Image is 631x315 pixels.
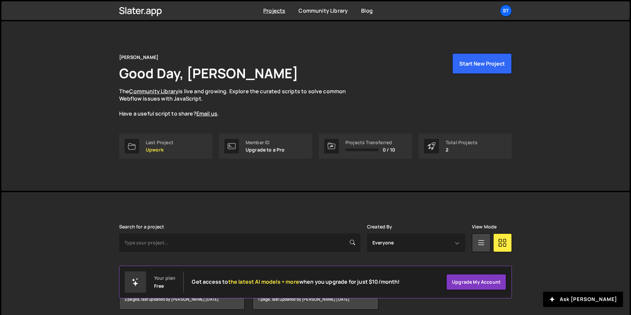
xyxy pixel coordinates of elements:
div: 1 page, last updated by [PERSON_NAME] [DATE] [253,289,378,309]
div: Your plan [154,275,175,281]
div: 2 pages, last updated by [PERSON_NAME] [DATE] [119,289,244,309]
a: Projects [263,7,285,14]
div: Last Project [146,140,173,145]
p: Upgrade to a Pro [246,147,285,153]
p: 2 [446,147,478,153]
div: Member ID [246,140,285,145]
div: Total Projects [446,140,478,145]
span: the latest AI models + more [228,278,299,285]
span: 0 / 10 [383,147,395,153]
h2: Get access to when you upgrade for just $10/month! [192,279,400,285]
p: Upwork [146,147,173,153]
a: Community Library [299,7,348,14]
a: Last Project Upwork [119,134,212,159]
button: Ask [PERSON_NAME] [543,292,623,307]
button: Start New Project [452,53,512,74]
label: View Mode [472,224,497,229]
div: [PERSON_NAME] [119,53,158,61]
a: Email us [196,110,217,117]
p: The is live and growing. Explore the curated scripts to solve common Webflow issues with JavaScri... [119,88,359,118]
input: Type your project... [119,233,360,252]
h1: Good Day, [PERSON_NAME] [119,64,298,82]
div: Free [154,283,164,289]
div: Projects Transferred [345,140,395,145]
label: Search for a project [119,224,164,229]
a: Community Library [129,88,178,95]
label: Created By [367,224,392,229]
a: Upgrade my account [446,274,506,290]
a: Blog [361,7,373,14]
a: St [500,5,512,17]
